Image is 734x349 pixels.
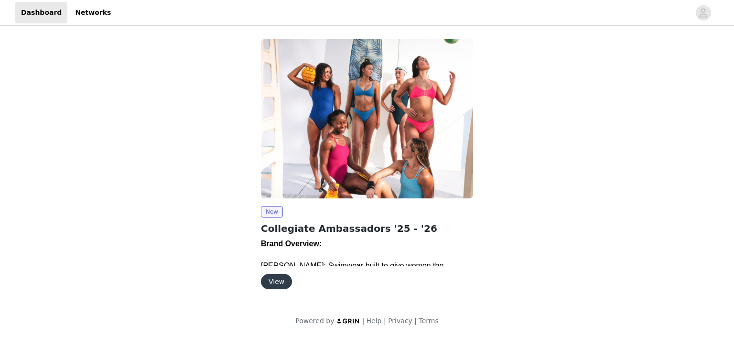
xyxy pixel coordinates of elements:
[367,317,382,325] a: Help
[261,221,473,236] h2: Collegiate Ambassadors '25 - '26
[384,317,386,325] span: |
[362,317,365,325] span: |
[261,206,283,218] span: New
[69,2,117,23] a: Networks
[261,274,292,289] button: View
[388,317,412,325] a: Privacy
[336,318,360,324] img: logo
[261,278,292,285] a: View
[261,39,473,198] img: JOLYN
[699,5,708,21] div: avatar
[261,240,322,248] span: Brand Overview:
[295,317,334,325] span: Powered by
[414,317,417,325] span: |
[419,317,438,325] a: Terms
[261,262,452,282] span: [PERSON_NAME]: Swimwear built to give women the confidence to take on any sport or adventure.
[15,2,67,23] a: Dashboard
